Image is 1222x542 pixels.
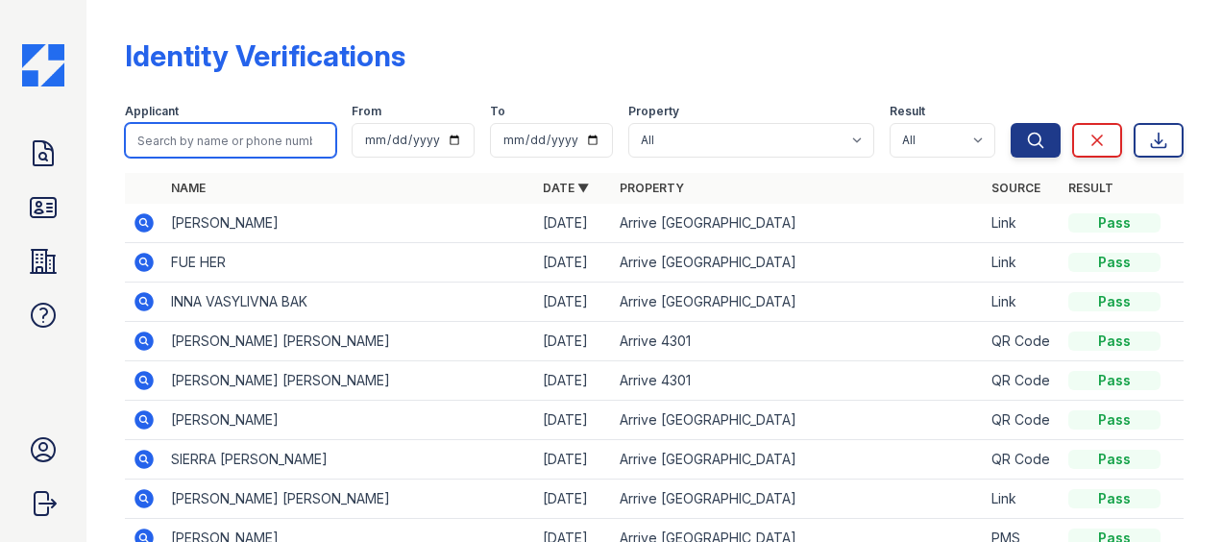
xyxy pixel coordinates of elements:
td: Link [984,283,1061,322]
label: To [490,104,505,119]
td: [PERSON_NAME] [PERSON_NAME] [163,361,535,401]
a: Name [171,181,206,195]
td: Link [984,480,1061,519]
td: Arrive [GEOGRAPHIC_DATA] [612,243,984,283]
label: Result [890,104,925,119]
td: [DATE] [535,361,612,401]
a: Date ▼ [543,181,589,195]
div: Pass [1068,410,1161,430]
div: Pass [1068,213,1161,233]
td: Arrive 4301 [612,322,984,361]
td: Arrive 4301 [612,361,984,401]
td: QR Code [984,361,1061,401]
td: Arrive [GEOGRAPHIC_DATA] [612,401,984,440]
input: Search by name or phone number [125,123,336,158]
td: Link [984,243,1061,283]
div: Pass [1068,371,1161,390]
td: FUE HER [163,243,535,283]
td: [DATE] [535,480,612,519]
td: Link [984,204,1061,243]
label: From [352,104,381,119]
td: [DATE] [535,401,612,440]
td: Arrive [GEOGRAPHIC_DATA] [612,204,984,243]
td: [DATE] [535,322,612,361]
td: [DATE] [535,204,612,243]
a: Result [1068,181,1113,195]
label: Property [628,104,679,119]
td: [PERSON_NAME] [PERSON_NAME] [163,322,535,361]
div: Pass [1068,332,1161,351]
a: Source [991,181,1040,195]
td: [PERSON_NAME] [163,204,535,243]
div: Pass [1068,489,1161,508]
td: [DATE] [535,243,612,283]
div: Identity Verifications [125,38,405,73]
a: Property [620,181,684,195]
label: Applicant [125,104,179,119]
td: QR Code [984,440,1061,480]
td: SIERRA [PERSON_NAME] [163,440,535,480]
td: [PERSON_NAME] [PERSON_NAME] [163,480,535,519]
td: INNA VASYLIVNA BAK [163,283,535,322]
div: Pass [1068,253,1161,272]
td: [DATE] [535,283,612,322]
td: QR Code [984,401,1061,440]
div: Pass [1068,292,1161,311]
td: Arrive [GEOGRAPHIC_DATA] [612,440,984,480]
td: Arrive [GEOGRAPHIC_DATA] [612,283,984,322]
td: Arrive [GEOGRAPHIC_DATA] [612,480,984,519]
img: CE_Icon_Blue-c292c112584629df590d857e76928e9f676e5b41ef8f769ba2f05ee15b207248.png [22,44,64,86]
td: [PERSON_NAME] [163,401,535,440]
td: [DATE] [535,440,612,480]
div: Pass [1068,450,1161,469]
td: QR Code [984,322,1061,361]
